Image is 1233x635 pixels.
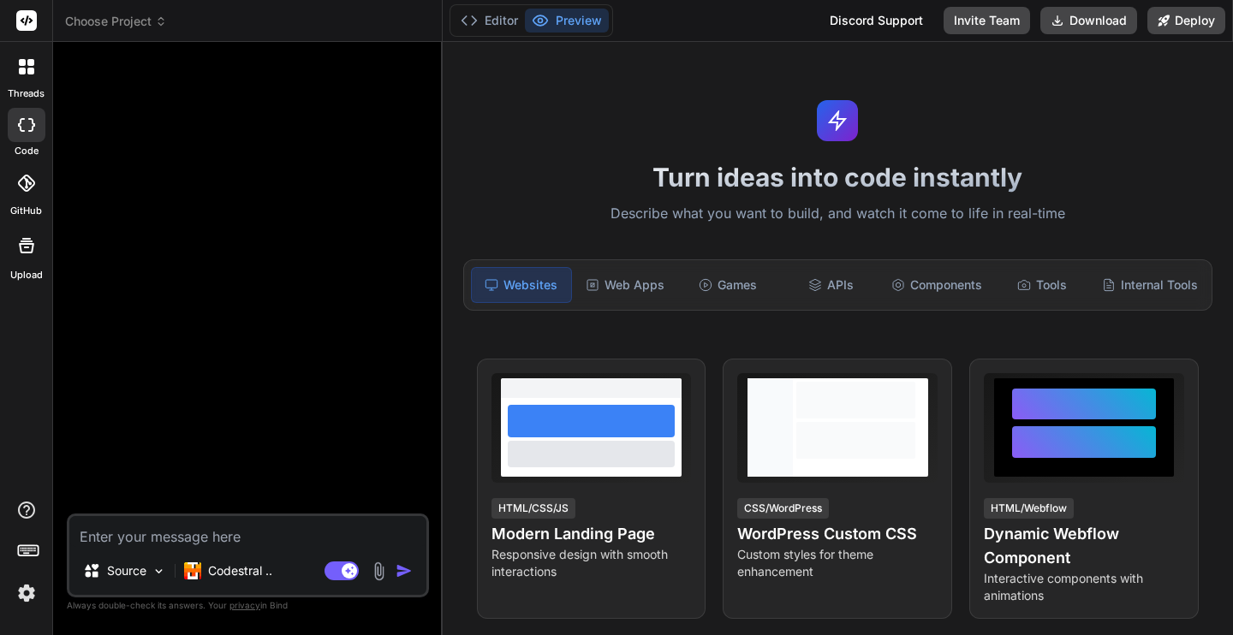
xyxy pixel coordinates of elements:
[453,162,1223,193] h1: Turn ideas into code instantly
[491,522,692,546] h4: Modern Landing Page
[984,522,1184,570] h4: Dynamic Webflow Component
[15,144,39,158] label: code
[885,267,989,303] div: Components
[819,7,933,34] div: Discord Support
[1040,7,1137,34] button: Download
[229,600,260,610] span: privacy
[8,86,45,101] label: threads
[491,498,575,519] div: HTML/CSS/JS
[184,562,201,579] img: Codestral 25.01
[984,498,1074,519] div: HTML/Webflow
[208,562,272,579] p: Codestral ..
[454,9,525,33] button: Editor
[471,267,572,303] div: Websites
[65,13,167,30] span: Choose Project
[678,267,777,303] div: Games
[737,498,829,519] div: CSS/WordPress
[525,9,609,33] button: Preview
[10,268,43,282] label: Upload
[152,564,166,579] img: Pick Models
[944,7,1030,34] button: Invite Team
[1095,267,1205,303] div: Internal Tools
[67,597,429,614] p: Always double-check its answers. Your in Bind
[781,267,880,303] div: APIs
[10,204,42,218] label: GitHub
[737,546,938,580] p: Custom styles for theme enhancement
[992,267,1092,303] div: Tools
[984,570,1184,604] p: Interactive components with animations
[1147,7,1225,34] button: Deploy
[369,561,389,581] img: attachment
[491,546,692,580] p: Responsive design with smooth interactions
[575,267,675,303] div: Web Apps
[453,203,1223,225] p: Describe what you want to build, and watch it come to life in real-time
[12,579,41,608] img: settings
[737,522,938,546] h4: WordPress Custom CSS
[107,562,146,579] p: Source
[396,562,413,579] img: icon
